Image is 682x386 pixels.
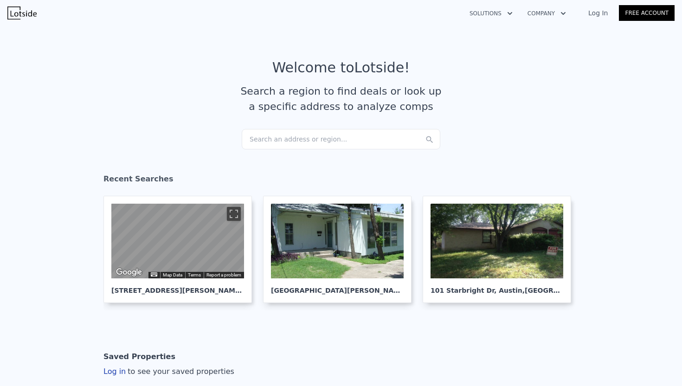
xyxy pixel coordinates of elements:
[206,272,241,277] a: Report a problem
[126,367,234,376] span: to see your saved properties
[114,266,144,278] a: Open this area in Google Maps (opens a new window)
[227,207,241,221] button: Toggle fullscreen view
[188,272,201,277] a: Terms (opens in new tab)
[272,59,410,76] div: Welcome to Lotside !
[111,204,244,278] div: Street View
[263,196,419,303] a: [GEOGRAPHIC_DATA][PERSON_NAME], [PERSON_NAME]
[619,5,675,21] a: Free Account
[462,5,520,22] button: Solutions
[242,129,440,149] div: Search an address or region...
[103,366,234,377] div: Log in
[163,272,182,278] button: Map Data
[423,196,579,303] a: 101 Starbright Dr, Austin,[GEOGRAPHIC_DATA] 78745
[431,278,563,295] div: 101 Starbright Dr , Austin
[103,347,175,366] div: Saved Properties
[271,278,404,295] div: [GEOGRAPHIC_DATA][PERSON_NAME] , [PERSON_NAME]
[522,287,626,294] span: , [GEOGRAPHIC_DATA] 78745
[111,278,244,295] div: [STREET_ADDRESS][PERSON_NAME] , [GEOGRAPHIC_DATA]
[7,6,37,19] img: Lotside
[103,166,579,196] div: Recent Searches
[103,196,259,303] a: Map [STREET_ADDRESS][PERSON_NAME], [GEOGRAPHIC_DATA]
[151,272,157,277] button: Keyboard shortcuts
[237,84,445,114] div: Search a region to find deals or look up a specific address to analyze comps
[114,266,144,278] img: Google
[577,8,619,18] a: Log In
[520,5,573,22] button: Company
[111,204,244,278] div: Map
